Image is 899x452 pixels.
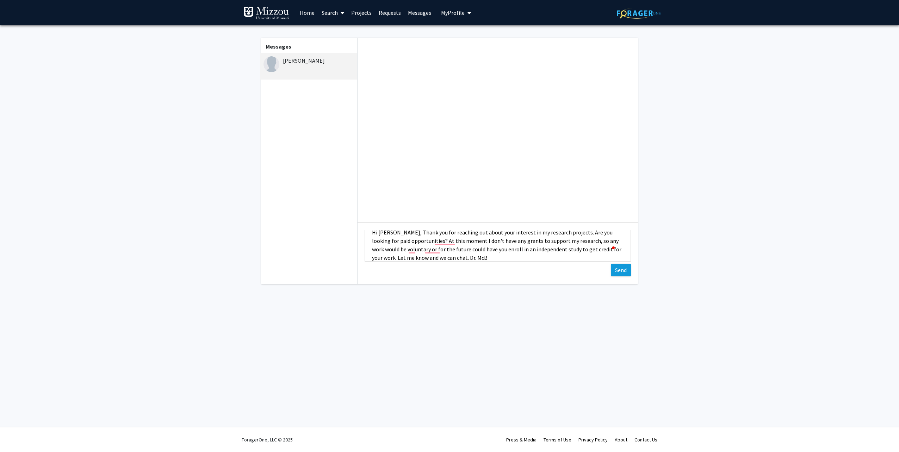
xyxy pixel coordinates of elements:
img: University of Missouri Logo [243,6,289,20]
a: Projects [348,0,375,25]
a: About [615,437,627,443]
a: Requests [375,0,404,25]
a: Terms of Use [544,437,571,443]
a: Search [318,0,348,25]
a: Press & Media [506,437,537,443]
textarea: To enrich screen reader interactions, please activate Accessibility in Grammarly extension settings [365,230,631,262]
img: ForagerOne Logo [617,8,661,19]
a: Contact Us [634,437,657,443]
a: Home [296,0,318,25]
span: My Profile [441,9,465,16]
iframe: Chat [5,420,30,447]
b: Messages [266,43,291,50]
div: [PERSON_NAME] [263,56,355,65]
a: Messages [404,0,435,25]
div: ForagerOne, LLC © 2025 [242,427,293,452]
button: Send [611,264,631,276]
img: Serena Winters [263,56,279,72]
a: Privacy Policy [578,437,608,443]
